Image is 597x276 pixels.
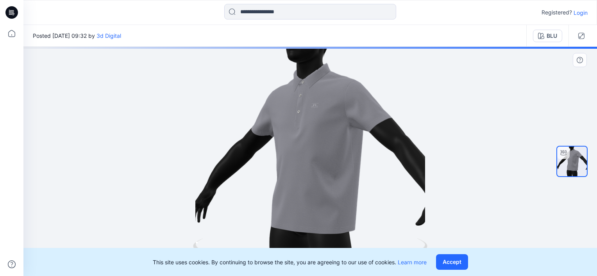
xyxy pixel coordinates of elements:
p: Login [574,9,588,17]
button: Accept [436,254,468,270]
a: Learn more [398,259,427,265]
p: This site uses cookies. By continuing to browse the site, you are agreeing to our use of cookies. [153,258,427,266]
button: BLU [533,30,562,42]
span: Posted [DATE] 09:32 by [33,32,121,40]
img: turntable-20-08-2025-00:32:39 [557,147,587,176]
div: BLU [547,32,557,40]
p: Registered? [542,8,572,17]
a: 3d Digital [97,32,121,39]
